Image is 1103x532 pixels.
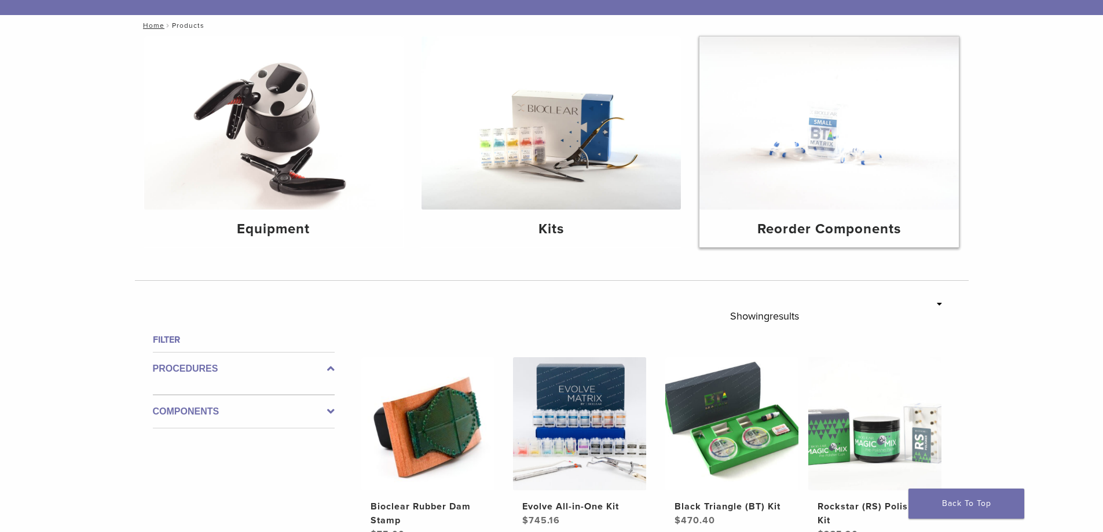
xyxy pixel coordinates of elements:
img: Reorder Components [699,36,959,210]
img: Evolve All-in-One Kit [513,357,646,490]
h4: Equipment [153,219,394,240]
h2: Bioclear Rubber Dam Stamp [371,500,485,527]
bdi: 745.16 [522,515,560,526]
label: Procedures [153,362,335,376]
h2: Evolve All-in-One Kit [522,500,637,513]
span: $ [522,515,529,526]
a: Home [140,21,164,30]
a: Back To Top [908,489,1024,519]
nav: Products [135,15,969,36]
span: $ [675,515,681,526]
a: Kits [422,36,681,247]
label: Components [153,405,335,419]
h2: Rockstar (RS) Polishing Kit [818,500,932,527]
img: Black Triangle (BT) Kit [665,357,798,490]
span: / [164,23,172,28]
img: Kits [422,36,681,210]
bdi: 470.40 [675,515,715,526]
h4: Reorder Components [709,219,950,240]
a: Black Triangle (BT) KitBlack Triangle (BT) Kit $470.40 [665,357,800,527]
a: Equipment [144,36,404,247]
img: Rockstar (RS) Polishing Kit [808,357,941,490]
p: Showing results [730,304,799,328]
h4: Kits [431,219,672,240]
h4: Filter [153,333,335,347]
h2: Black Triangle (BT) Kit [675,500,789,513]
a: Reorder Components [699,36,959,247]
img: Bioclear Rubber Dam Stamp [361,357,494,490]
a: Evolve All-in-One KitEvolve All-in-One Kit $745.16 [512,357,647,527]
img: Equipment [144,36,404,210]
